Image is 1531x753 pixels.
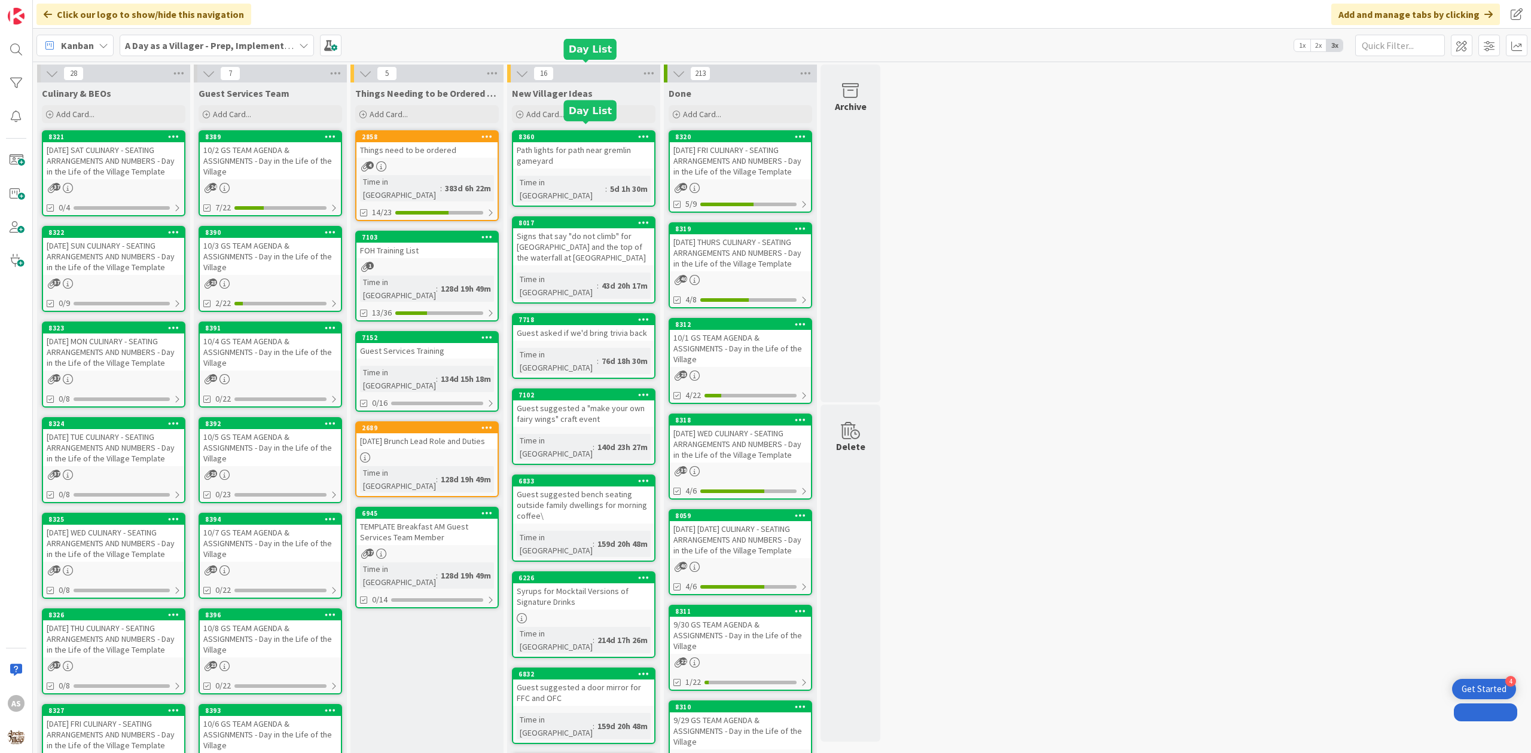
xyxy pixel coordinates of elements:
[594,537,651,550] div: 159d 20h 48m
[205,228,341,237] div: 8390
[1355,35,1445,56] input: Quick Filter...
[43,131,184,142] div: 8321
[200,514,341,562] div: 839410/7 GS TEAM AGENDA & ASSIGNMENTS - Day in the Life of the Village
[670,415,811,463] div: 8318[DATE] WED CULINARY - SEATING ARRANGEMENTS AND NUMBERS - Day in the Life of the Village Template
[43,131,184,179] div: 8321[DATE] SAT CULINARY - SEATING ARRANGEMENTS AND NUMBERS - Day in the Life of the Village Template
[43,610,184,620] div: 8326
[513,476,654,524] div: 6833Guest suggested bench seating outside family dwellings for morning coffee\
[438,473,494,486] div: 128d 19h 49m
[513,679,654,706] div: Guest suggested a door mirror for FFC and OFC
[438,282,494,295] div: 128d 19h 49m
[670,712,811,749] div: 9/29 GS TEAM AGENDA & ASSIGNMENTS - Day in the Life of the Village
[675,416,811,424] div: 8318
[670,702,811,749] div: 83109/29 GS TEAM AGENDA & ASSIGNMENTS - Day in the Life of the Village
[438,372,494,385] div: 134d 15h 18m
[436,372,438,385] span: :
[517,434,593,460] div: Time in [GEOGRAPHIC_DATA]
[48,228,184,237] div: 8322
[685,485,697,497] span: 4/6
[683,109,721,120] span: Add Card...
[366,262,374,270] span: 1
[675,225,811,233] div: 8319
[593,537,594,550] span: :
[594,440,651,454] div: 140d 23h 27m
[436,569,438,582] span: :
[377,66,397,81] span: 5
[569,44,612,55] h5: Day List
[56,109,94,120] span: Add Card...
[215,488,231,501] span: 0/23
[356,232,498,258] div: 7103FOH Training List
[59,679,70,692] span: 0/8
[679,275,687,283] span: 40
[355,87,499,99] span: Things Needing to be Ordered - PUT IN CARD, Don't make new card
[215,393,231,405] span: 0/22
[360,466,436,492] div: Time in [GEOGRAPHIC_DATA]
[200,610,341,657] div: 839610/8 GS TEAM AGENDA & ASSIGNMENTS - Day in the Life of the Village
[679,371,687,378] span: 23
[200,333,341,371] div: 10/4 GS TEAM AGENDA & ASSIGNMENTS - Day in the Life of the Village
[200,705,341,753] div: 839310/6 GS TEAM AGENDA & ASSIGNMENTS - Day in the Life of the Village
[356,232,498,243] div: 7103
[356,131,498,142] div: 2858
[48,420,184,428] div: 8324
[517,273,597,299] div: Time in [GEOGRAPHIC_DATA]
[200,131,341,179] div: 838910/2 GS TEAM AGENDA & ASSIGNMENTS - Day in the Life of the Village
[200,238,341,275] div: 10/3 GS TEAM AGENDA & ASSIGNMENTS - Day in the Life of the Village
[690,66,710,81] span: 213
[200,716,341,753] div: 10/6 GS TEAM AGENDA & ASSIGNMENTS - Day in the Life of the Village
[513,476,654,486] div: 6833
[1331,4,1500,25] div: Add and manage tabs by clicking
[200,514,341,525] div: 8394
[59,584,70,596] span: 0/8
[360,562,436,589] div: Time in [GEOGRAPHIC_DATA]
[685,389,701,402] span: 4/22
[8,8,25,25] img: Visit kanbanzone.com
[372,593,388,606] span: 0/14
[517,713,593,739] div: Time in [GEOGRAPHIC_DATA]
[519,133,654,141] div: 8360
[436,473,438,486] span: :
[670,521,811,558] div: [DATE] [DATE] CULINARY - SEATING ARRANGEMENTS AND NUMBERS - Day in the Life of the Village Template
[362,233,498,241] div: 7103
[372,397,388,409] span: 0/16
[513,131,654,142] div: 8360
[200,142,341,179] div: 10/2 GS TEAM AGENDA & ASSIGNMENTS - Day in the Life of the Village
[513,325,654,341] div: Guest asked if we'd bring trivia back
[215,584,231,596] span: 0/22
[366,161,374,169] span: 4
[43,429,184,466] div: [DATE] TUE CULINARY - SEATING ARRANGEMENTS AND NUMBERS - Day in the Life of the Village Template
[372,307,392,319] span: 13/36
[597,354,599,368] span: :
[200,429,341,466] div: 10/5 GS TEAM AGENDA & ASSIGNMENTS - Day in the Life of the Village
[200,525,341,562] div: 10/7 GS TEAM AGENDA & ASSIGNMENTS - Day in the Life of the Village
[440,182,442,195] span: :
[43,418,184,429] div: 8324
[1326,39,1343,51] span: 3x
[209,374,217,382] span: 23
[205,611,341,619] div: 8396
[517,627,593,653] div: Time in [GEOGRAPHIC_DATA]
[200,227,341,238] div: 8390
[513,314,654,341] div: 7718Guest asked if we'd bring trivia back
[200,323,341,333] div: 8391
[61,38,94,53] span: Kanban
[209,470,217,477] span: 23
[356,332,498,343] div: 7152
[670,606,811,654] div: 83119/30 GS TEAM AGENDA & ASSIGNMENTS - Day in the Life of the Village
[593,440,594,454] span: :
[362,133,498,141] div: 2858
[43,238,184,275] div: [DATE] SUN CULINARY - SEATING ARRANGEMENTS AND NUMBERS - Day in the Life of the Village Template
[1294,39,1310,51] span: 1x
[1452,679,1516,699] div: Open Get Started checklist, remaining modules: 4
[513,228,654,265] div: Signs that say "do not climb" for [GEOGRAPHIC_DATA] and the top of the waterfall at [GEOGRAPHIC_D...
[670,319,811,367] div: 831210/1 GS TEAM AGENDA & ASSIGNMENTS - Day in the Life of the Village
[356,243,498,258] div: FOH Training List
[200,418,341,466] div: 839210/5 GS TEAM AGENDA & ASSIGNMENTS - Day in the Life of the Village
[670,131,811,179] div: 8320[DATE] FRI CULINARY - SEATING ARRANGEMENTS AND NUMBERS - Day in the Life of the Village Template
[53,278,60,286] span: 37
[205,706,341,715] div: 8393
[205,420,341,428] div: 8392
[53,374,60,382] span: 37
[370,109,408,120] span: Add Card...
